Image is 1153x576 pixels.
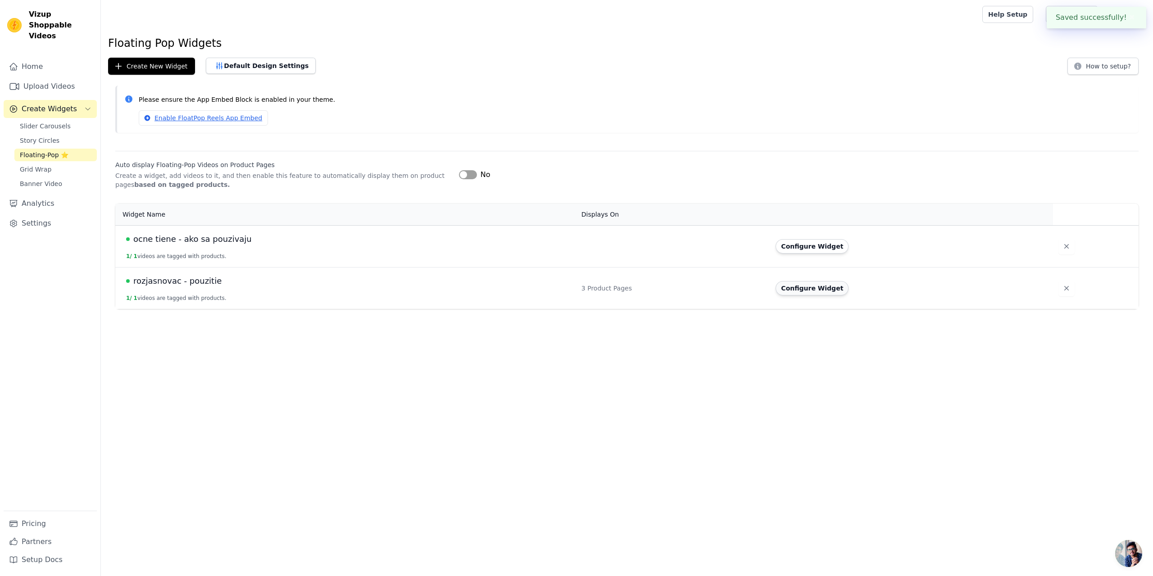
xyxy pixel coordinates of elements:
div: Saved successfully! [1047,7,1146,28]
strong: based on tagged products. [134,181,230,188]
a: Banner Video [14,177,97,190]
div: 3 Product Pages [581,284,765,293]
span: Grid Wrap [20,165,51,174]
th: Widget Name [115,204,576,226]
div: Open chat [1115,540,1142,567]
button: 1/ 1videos are tagged with products. [126,253,227,260]
a: Grid Wrap [14,163,97,176]
span: 1 / [126,295,132,301]
span: 1 / [126,253,132,259]
span: Floating-Pop ⭐ [20,150,68,159]
button: How to setup? [1067,58,1139,75]
span: Vizup Shoppable Videos [29,9,93,41]
a: Settings [4,214,97,232]
span: No [481,169,490,180]
span: 1 [134,295,137,301]
th: Displays On [576,204,771,226]
button: Default Design Settings [206,58,316,74]
a: Story Circles [14,134,97,147]
a: Pricing [4,515,97,533]
a: Floating-Pop ⭐ [14,149,97,161]
span: Create Widgets [22,104,77,114]
button: F Fraela [1105,6,1146,23]
button: Create New Widget [108,58,195,75]
a: Book Demo [1046,6,1098,23]
p: Please ensure the App Embed Block is enabled in your theme. [139,95,1131,105]
button: No [459,169,490,180]
a: Slider Carousels [14,120,97,132]
button: Close [1127,12,1137,23]
span: Live Published [126,279,130,283]
img: Vizup [7,18,22,32]
label: Auto display Floating-Pop Videos on Product Pages [115,160,452,169]
span: rozjasnovac - pouzitie [133,275,222,287]
h1: Floating Pop Widgets [108,36,1146,50]
span: Live Published [126,237,130,241]
button: Configure Widget [776,281,849,295]
a: How to setup? [1067,64,1139,73]
a: Home [4,58,97,76]
span: Slider Carousels [20,122,71,131]
a: Setup Docs [4,551,97,569]
span: Story Circles [20,136,59,145]
button: 1/ 1videos are tagged with products. [126,295,227,302]
button: Delete widget [1058,238,1075,254]
button: Create Widgets [4,100,97,118]
a: Upload Videos [4,77,97,95]
span: 1 [134,253,137,259]
a: Analytics [4,195,97,213]
a: Partners [4,533,97,551]
span: Banner Video [20,179,62,188]
p: Fraela [1120,6,1146,23]
button: Configure Widget [776,239,849,254]
span: ocne tiene - ako sa pouzivaju [133,233,252,245]
a: Help Setup [982,6,1033,23]
a: Enable FloatPop Reels App Embed [139,110,268,126]
button: Delete widget [1058,280,1075,296]
p: Create a widget, add videos to it, and then enable this feature to automatically display them on ... [115,171,452,189]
